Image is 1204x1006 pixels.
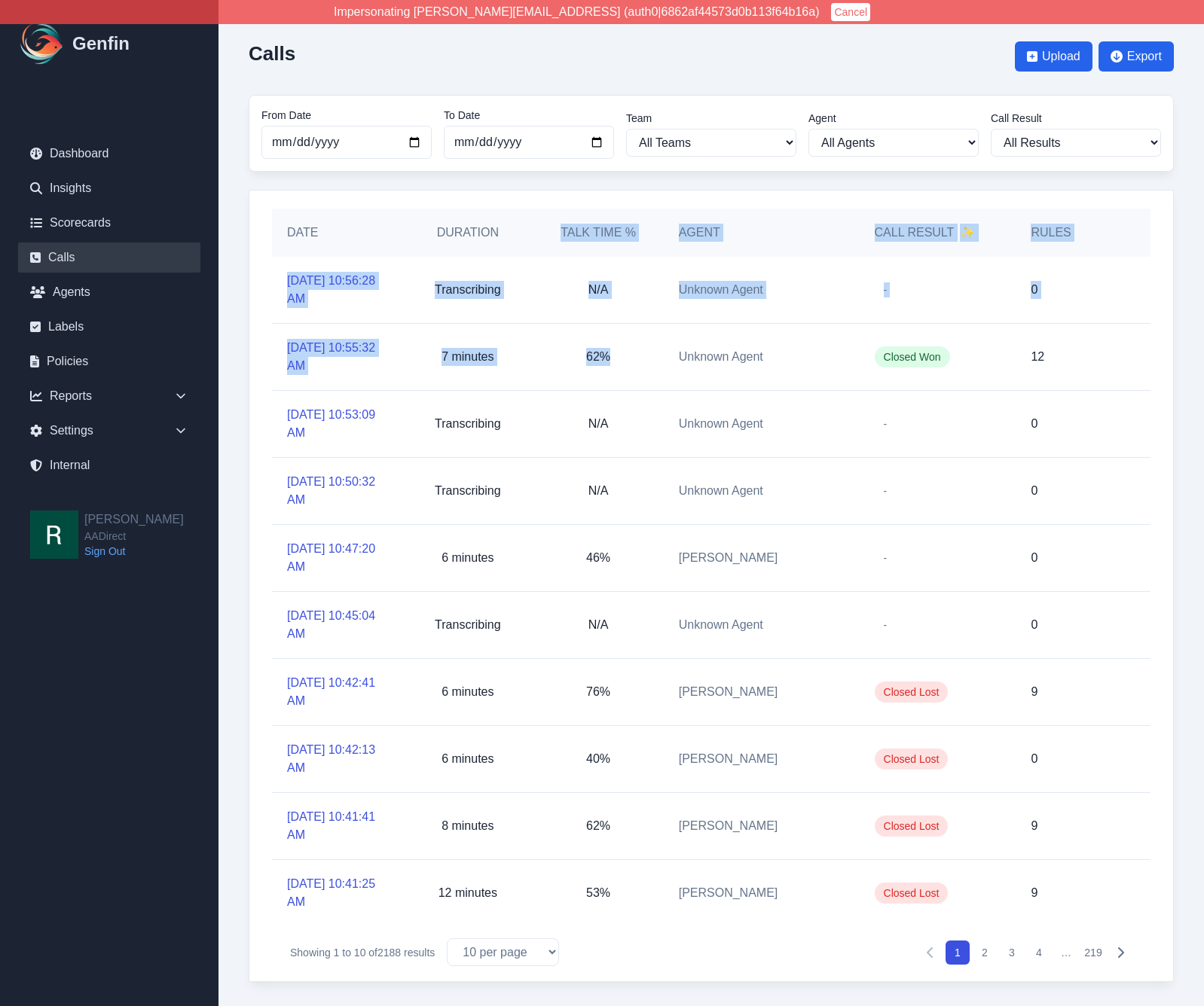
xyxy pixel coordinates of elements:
[588,283,609,296] span: N/A
[679,549,778,567] a: [PERSON_NAME]
[334,947,340,959] span: 1
[18,381,200,411] div: Reports
[18,139,200,169] a: Dashboard
[586,683,610,701] p: 76%
[1042,47,1080,66] span: Upload
[1031,683,1037,701] p: 9
[1031,884,1037,902] p: 9
[354,947,366,959] span: 10
[287,607,387,643] a: [DATE] 10:45:04 AM
[1015,41,1092,72] button: Upload
[377,947,401,959] span: 2188
[18,450,200,480] a: Internal
[287,875,387,911] a: [DATE] 10:41:25 AM
[1031,482,1037,500] p: 0
[287,406,387,442] a: [DATE] 10:53:09 AM
[586,750,610,768] p: 40%
[18,208,200,238] a: Scorecards
[287,540,387,576] a: [DATE] 10:47:20 AM
[18,416,200,446] div: Settings
[973,940,997,965] button: 2
[918,940,1132,965] nav: Pagination
[875,279,897,300] span: -
[1031,817,1037,835] p: 9
[586,348,610,366] p: 62%
[1027,940,1051,965] button: 4
[875,748,949,770] span: Closed Lost
[287,272,387,308] a: [DATE] 10:56:28 AM
[18,20,66,68] img: Logo
[18,277,200,307] a: Agents
[287,808,387,844] a: [DATE] 10:41:41 AM
[287,741,387,777] a: [DATE] 10:42:13 AM
[1099,41,1174,72] button: Export
[1031,348,1044,366] p: 12
[875,547,897,569] span: -
[588,417,609,430] span: N/A
[831,3,870,21] button: Cancel
[84,544,184,559] a: Sign Out
[588,484,609,497] span: N/A
[679,817,778,835] a: [PERSON_NAME]
[1054,940,1078,965] span: …
[442,348,494,366] p: 7 minutes
[287,224,387,242] h5: Date
[249,42,295,65] h2: Calls
[290,945,435,960] p: Showing to of results
[548,224,648,242] h5: Talk Time %
[1081,940,1105,965] button: 219
[287,674,387,710] a: [DATE] 10:42:41 AM
[72,32,130,56] h1: Genfin
[1031,549,1037,567] p: 0
[586,884,610,902] p: 53%
[435,283,500,296] span: Transcribing
[1031,616,1037,634] p: 0
[417,224,518,242] h5: Duration
[1031,224,1071,242] h5: Rules
[442,683,494,701] p: 6 minutes
[679,616,763,634] span: Unknown Agent
[679,482,763,500] span: Unknown Agent
[586,549,610,567] p: 46%
[18,173,200,203] a: Insights
[679,281,763,299] span: Unknown Agent
[626,111,796,126] label: Team
[946,940,970,965] button: 1
[435,484,500,497] span: Transcribing
[991,111,1161,126] label: Call Result
[261,108,432,123] label: From Date
[875,413,897,434] span: -
[960,224,975,242] span: ✨
[18,242,200,273] a: Calls
[586,817,610,835] p: 62%
[84,529,184,544] span: AADirect
[287,473,387,509] a: [DATE] 10:50:32 AM
[442,750,494,768] p: 6 minutes
[679,415,763,433] span: Unknown Agent
[435,618,500,631] span: Transcribing
[84,511,184,529] h2: [PERSON_NAME]
[679,683,778,701] a: [PERSON_NAME]
[679,884,778,902] a: [PERSON_NAME]
[875,883,949,904] span: Closed Lost
[875,815,949,837] span: Closed Lost
[875,224,976,242] h5: Call Result
[875,681,949,703] span: Closed Lost
[442,817,494,835] p: 8 minutes
[1000,940,1024,965] button: 3
[18,312,200,342] a: Labels
[435,417,500,430] span: Transcribing
[439,884,497,902] p: 12 minutes
[679,224,720,242] h5: Agent
[679,348,763,366] span: Unknown Agent
[1127,47,1162,66] span: Export
[875,614,897,636] span: -
[875,480,897,501] span: -
[679,750,778,768] a: [PERSON_NAME]
[444,108,614,123] label: To Date
[18,346,200,376] a: Policies
[30,511,78,559] img: Rob Kwok
[875,346,950,367] span: Closed Won
[1031,281,1037,299] p: 0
